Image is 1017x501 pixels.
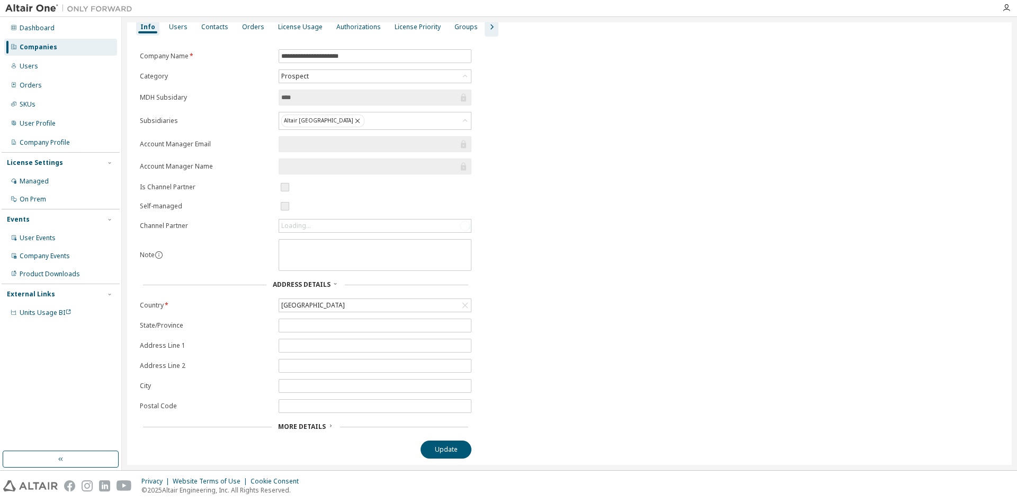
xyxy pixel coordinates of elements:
div: Cookie Consent [251,477,305,486]
label: MDH Subsidary [140,93,272,102]
label: Postal Code [140,402,272,410]
div: License Usage [278,23,323,31]
div: On Prem [20,195,46,204]
img: linkedin.svg [99,480,110,491]
label: Address Line 1 [140,341,272,350]
div: Privacy [141,477,173,486]
p: © 2025 Altair Engineering, Inc. All Rights Reserved. [141,486,305,495]
div: Prospect [280,71,310,82]
label: Company Name [140,52,272,60]
label: Account Manager Name [140,162,272,171]
div: [GEOGRAPHIC_DATA] [279,299,471,312]
div: Loading... [281,222,311,230]
img: Altair One [5,3,138,14]
label: Subsidiaries [140,117,272,125]
div: External Links [7,290,55,298]
div: Managed [20,177,49,186]
label: Note [140,250,155,259]
div: Loading... [279,219,471,232]
div: SKUs [20,100,35,109]
label: Country [140,301,272,310]
div: Users [20,62,38,71]
div: Orders [242,23,264,31]
div: Events [7,215,30,224]
div: Info [140,23,155,31]
span: Address Details [273,280,331,289]
label: Address Line 2 [140,362,272,370]
button: information [155,251,163,259]
label: City [140,382,272,390]
div: Altair [GEOGRAPHIC_DATA] [281,115,364,127]
button: Update [421,441,471,459]
div: Users [169,23,188,31]
div: Product Downloads [20,270,80,278]
div: [GEOGRAPHIC_DATA] [280,300,346,311]
div: Contacts [201,23,228,31]
div: Dashboard [20,24,55,32]
div: Company Profile [20,138,70,147]
span: Units Usage BI [20,308,72,317]
img: youtube.svg [117,480,132,491]
img: facebook.svg [64,480,75,491]
div: Company Events [20,252,70,260]
label: Is Channel Partner [140,183,272,191]
div: Authorizations [336,23,381,31]
div: User Profile [20,119,56,128]
span: More Details [278,422,326,431]
div: Groups [454,23,478,31]
img: altair_logo.svg [3,480,58,491]
div: Website Terms of Use [173,477,251,486]
div: License Priority [395,23,441,31]
label: Account Manager Email [140,140,272,148]
div: Prospect [279,70,471,83]
div: License Settings [7,159,63,167]
div: Companies [20,43,57,51]
div: User Events [20,234,56,242]
label: Channel Partner [140,222,272,230]
div: Orders [20,81,42,90]
label: State/Province [140,321,272,330]
div: Altair [GEOGRAPHIC_DATA] [279,112,471,129]
label: Self-managed [140,202,272,210]
label: Category [140,72,272,81]
img: instagram.svg [82,480,93,491]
